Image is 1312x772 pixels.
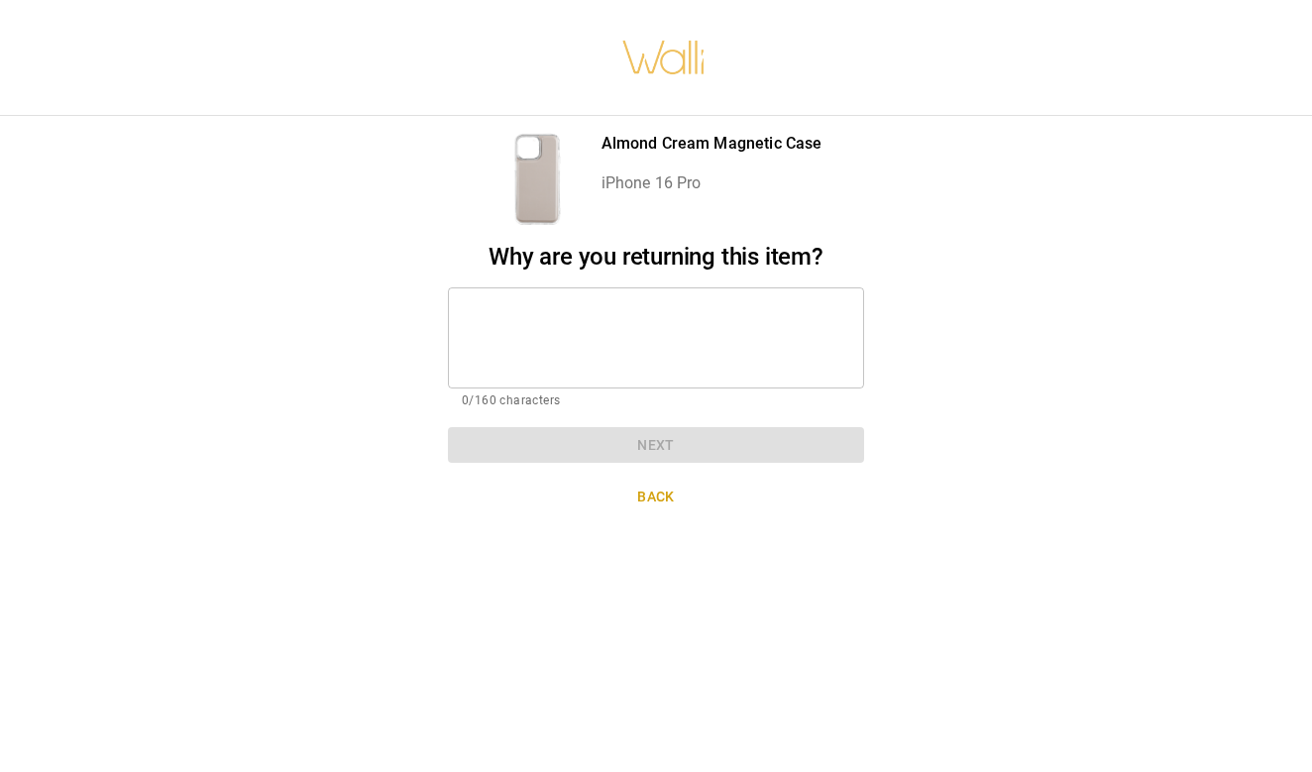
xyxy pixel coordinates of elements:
[448,243,864,272] h2: Why are you returning this item?
[448,479,864,515] button: Back
[621,15,707,100] img: walli-inc.myshopify.com
[601,132,822,156] p: Almond Cream Magnetic Case
[601,171,822,195] p: iPhone 16 Pro
[462,391,850,411] p: 0/160 characters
